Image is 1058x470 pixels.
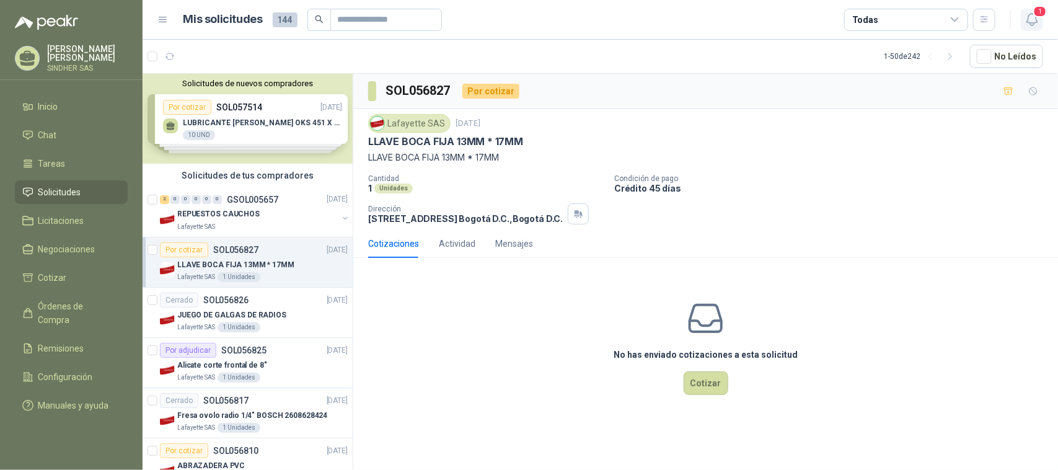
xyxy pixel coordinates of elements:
[327,395,348,407] p: [DATE]
[970,45,1043,68] button: No Leídos
[386,81,452,100] h3: SOL056827
[213,195,222,204] div: 0
[852,13,878,27] div: Todas
[38,370,93,384] span: Configuración
[327,345,348,357] p: [DATE]
[15,152,128,175] a: Tareas
[38,242,95,256] span: Negociaciones
[38,271,67,285] span: Cotizar
[47,64,128,72] p: SINDHER SAS
[203,296,249,304] p: SOL056826
[15,295,128,332] a: Órdenes de Compra
[160,242,208,257] div: Por cotizar
[38,399,109,412] span: Manuales y ayuda
[15,123,128,147] a: Chat
[177,222,215,232] p: Lafayette SAS
[371,117,384,130] img: Company Logo
[38,157,66,171] span: Tareas
[160,195,169,204] div: 2
[143,164,353,187] div: Solicitudes de tus compradores
[160,262,175,277] img: Company Logo
[202,195,211,204] div: 0
[884,47,960,66] div: 1 - 50 de 242
[684,371,728,395] button: Cotizar
[15,266,128,290] a: Cotizar
[315,15,324,24] span: search
[218,423,260,433] div: 1 Unidades
[221,346,267,355] p: SOL056825
[327,244,348,256] p: [DATE]
[177,423,215,433] p: Lafayette SAS
[38,214,84,228] span: Licitaciones
[177,259,294,271] p: LLAVE BOCA FIJA 13MM * 17MM
[15,237,128,261] a: Negociaciones
[213,446,258,455] p: SOL056810
[160,393,198,408] div: Cerrado
[327,295,348,306] p: [DATE]
[218,322,260,332] div: 1 Unidades
[213,246,258,254] p: SOL056827
[160,443,208,458] div: Por cotizar
[203,396,249,405] p: SOL056817
[456,118,480,130] p: [DATE]
[15,15,78,30] img: Logo peakr
[1021,9,1043,31] button: 1
[227,195,278,204] p: GSOL005657
[177,309,286,321] p: JUEGO DE GALGAS DE RADIOS
[160,192,350,232] a: 2 0 0 0 0 0 GSOL005657[DATE] Company LogoREPUESTOS CAUCHOSLafayette SAS
[15,209,128,233] a: Licitaciones
[181,195,190,204] div: 0
[177,410,327,422] p: Fresa ovolo radio 1/4" BOSCH 2608628424
[273,12,298,27] span: 144
[327,445,348,457] p: [DATE]
[15,337,128,360] a: Remisiones
[38,185,81,199] span: Solicitudes
[148,79,348,88] button: Solicitudes de nuevos compradores
[439,237,475,251] div: Actividad
[170,195,180,204] div: 0
[15,394,128,417] a: Manuales y ayuda
[374,184,413,193] div: Unidades
[614,348,798,361] h3: No has enviado cotizaciones a esta solicitud
[160,363,175,378] img: Company Logo
[38,342,84,355] span: Remisiones
[368,151,1043,164] p: LLAVE BOCA FIJA 13MM * 17MM
[15,365,128,389] a: Configuración
[177,373,215,383] p: Lafayette SAS
[160,293,198,308] div: Cerrado
[160,212,175,227] img: Company Logo
[15,180,128,204] a: Solicitudes
[368,183,372,193] p: 1
[15,95,128,118] a: Inicio
[192,195,201,204] div: 0
[38,128,57,142] span: Chat
[1033,6,1047,17] span: 1
[368,174,604,183] p: Cantidad
[160,413,175,428] img: Company Logo
[614,183,1053,193] p: Crédito 45 días
[614,174,1053,183] p: Condición de pago
[160,313,175,327] img: Company Logo
[183,11,263,29] h1: Mis solicitudes
[368,237,419,251] div: Cotizaciones
[368,205,563,213] p: Dirección
[327,194,348,206] p: [DATE]
[368,213,563,224] p: [STREET_ADDRESS] Bogotá D.C. , Bogotá D.C.
[143,237,353,288] a: Por cotizarSOL056827[DATE] Company LogoLLAVE BOCA FIJA 13MM * 17MMLafayette SAS1 Unidades
[495,237,533,251] div: Mensajes
[143,288,353,338] a: CerradoSOL056826[DATE] Company LogoJUEGO DE GALGAS DE RADIOSLafayette SAS1 Unidades
[177,360,267,371] p: Alicate corte frontal de 8"
[218,373,260,383] div: 1 Unidades
[177,272,215,282] p: Lafayette SAS
[177,209,260,221] p: REPUESTOS CAUCHOS
[47,45,128,62] p: [PERSON_NAME] [PERSON_NAME]
[143,338,353,388] a: Por adjudicarSOL056825[DATE] Company LogoAlicate corte frontal de 8"Lafayette SAS1 Unidades
[143,388,353,438] a: CerradoSOL056817[DATE] Company LogoFresa ovolo radio 1/4" BOSCH 2608628424Lafayette SAS1 Unidades
[462,84,519,99] div: Por cotizar
[143,74,353,164] div: Solicitudes de nuevos compradoresPor cotizarSOL057514[DATE] LUBRICANTE [PERSON_NAME] OKS 451 X 40...
[368,114,451,133] div: Lafayette SAS
[368,135,523,148] p: LLAVE BOCA FIJA 13MM * 17MM
[218,272,260,282] div: 1 Unidades
[38,299,116,327] span: Órdenes de Compra
[38,100,58,113] span: Inicio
